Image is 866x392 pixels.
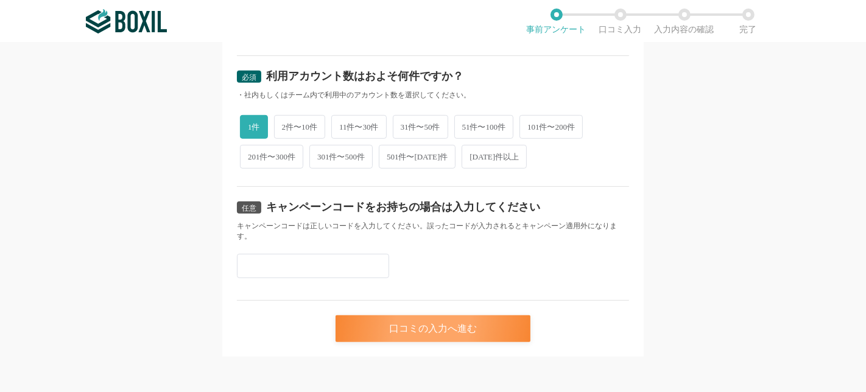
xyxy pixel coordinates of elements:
[524,9,588,34] li: 事前アンケート
[266,201,540,212] div: キャンペーンコードをお持ちの場合は入力してください
[331,115,387,139] span: 11件〜30件
[86,9,167,33] img: ボクシルSaaS_ロゴ
[716,9,780,34] li: 完了
[237,90,629,100] div: ・社内もしくはチーム内で利用中のアカウント数を選択してください。
[462,145,527,169] span: [DATE]件以上
[379,145,456,169] span: 501件〜[DATE]件
[309,145,373,169] span: 301件〜500件
[242,204,256,212] span: 任意
[519,115,583,139] span: 101件〜200件
[588,9,652,34] li: 口コミ入力
[393,115,448,139] span: 31件〜50件
[242,73,256,82] span: 必須
[454,115,514,139] span: 51件〜100件
[336,315,530,342] div: 口コミの入力へ進む
[240,145,303,169] span: 201件〜300件
[274,115,326,139] span: 2件〜10件
[240,115,268,139] span: 1件
[266,71,463,82] div: 利用アカウント数はおよそ何件ですか？
[652,9,716,34] li: 入力内容の確認
[237,221,629,242] div: キャンペーンコードは正しいコードを入力してください。誤ったコードが入力されるとキャンペーン適用外になります。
